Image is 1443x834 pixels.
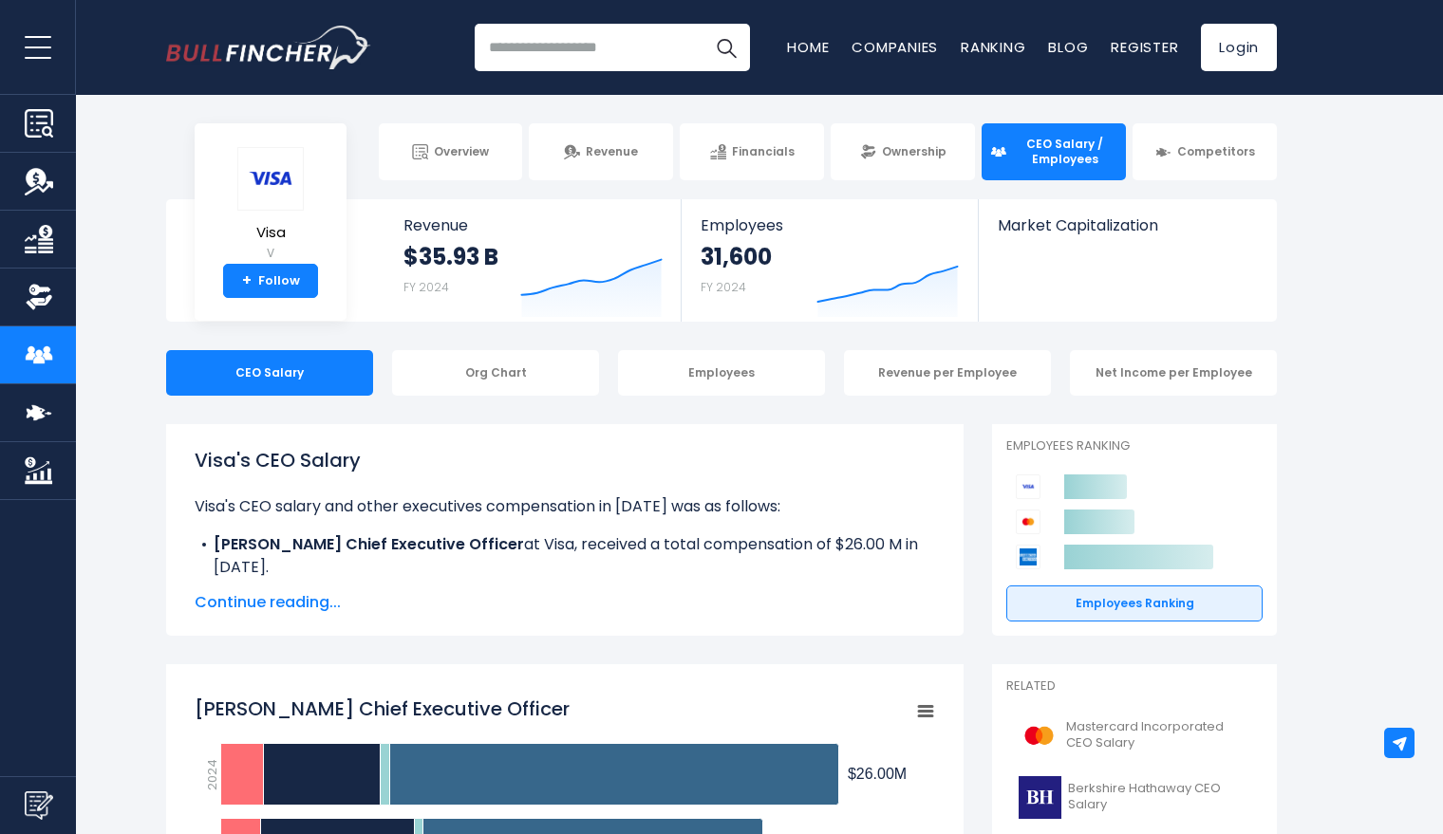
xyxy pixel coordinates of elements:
[787,37,829,57] a: Home
[701,216,958,234] span: Employees
[379,123,523,180] a: Overview
[982,123,1126,180] a: CEO Salary / Employees
[844,350,1051,396] div: Revenue per Employee
[1111,37,1178,57] a: Register
[998,216,1256,234] span: Market Capitalization
[1133,123,1277,180] a: Competitors
[1012,137,1117,166] span: CEO Salary / Employees
[403,242,498,271] strong: $35.93 B
[703,24,750,71] button: Search
[1006,710,1263,762] a: Mastercard Incorporated CEO Salary
[195,495,935,518] p: Visa's CEO salary and other executives compensation in [DATE] was as follows:
[529,123,673,180] a: Revenue
[166,350,373,396] div: CEO Salary
[166,26,371,69] img: Bullfincher logo
[392,350,599,396] div: Org Chart
[1016,545,1040,569] img: American Express Company competitors logo
[237,245,304,262] small: V
[1070,350,1277,396] div: Net Income per Employee
[166,26,370,69] a: Go to homepage
[195,591,935,614] span: Continue reading...
[701,242,772,271] strong: 31,600
[195,695,570,722] tspan: [PERSON_NAME] Chief Executive Officer
[852,37,938,57] a: Companies
[1006,771,1263,824] a: Berkshire Hathaway CEO Salary
[882,144,946,159] span: Ownership
[618,350,825,396] div: Employees
[1066,719,1251,751] span: Mastercard Incorporated CEO Salary
[961,37,1025,57] a: Ranking
[214,533,524,555] b: [PERSON_NAME] Chief Executive Officer
[223,264,318,298] a: +Follow
[1016,510,1040,534] img: Mastercard Incorporated competitors logo
[848,766,907,782] tspan: $26.00M
[1006,678,1263,695] p: Related
[195,533,935,579] li: at Visa, received a total compensation of $26.00 M in [DATE].
[242,272,252,289] strong: +
[1068,781,1251,813] span: Berkshire Hathaway CEO Salary
[1016,474,1040,499] img: Visa competitors logo
[203,759,221,790] text: 2024
[237,225,304,241] span: Visa
[1018,776,1062,819] img: BRK-B logo
[1006,585,1263,621] a: Employees Ranking
[1177,144,1255,159] span: Competitors
[732,144,795,159] span: Financials
[1048,37,1088,57] a: Blog
[236,146,305,265] a: Visa V
[195,446,935,474] h1: Visa's CEO Salary
[403,279,449,295] small: FY 2024
[586,144,638,159] span: Revenue
[403,216,663,234] span: Revenue
[979,199,1275,267] a: Market Capitalization
[1018,714,1060,757] img: MA logo
[1006,438,1263,454] p: Employees Ranking
[25,283,53,311] img: Ownership
[701,279,746,295] small: FY 2024
[682,199,977,322] a: Employees 31,600 FY 2024
[831,123,975,180] a: Ownership
[434,144,489,159] span: Overview
[1201,24,1277,71] a: Login
[384,199,682,322] a: Revenue $35.93 B FY 2024
[680,123,824,180] a: Financials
